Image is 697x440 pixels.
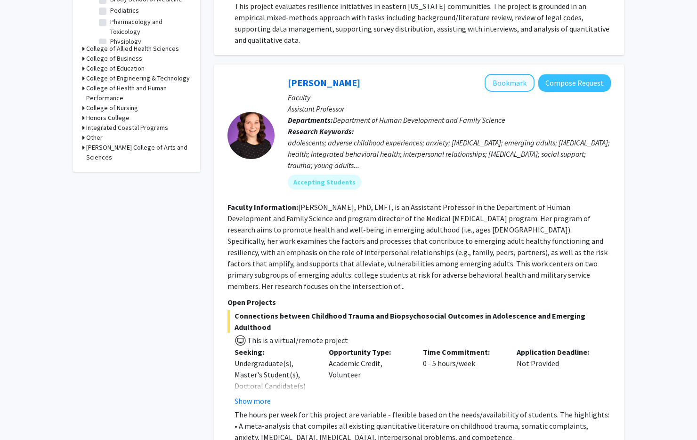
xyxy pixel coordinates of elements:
div: Academic Credit, Volunteer [322,346,416,407]
b: Research Keywords: [288,127,354,136]
button: Show more [235,395,271,407]
div: Not Provided [510,346,604,407]
fg-read-more: [PERSON_NAME], PhD, LMFT, is an Assistant Professor in the Department of Human Development and Fa... [227,202,608,291]
p: The hours per week for this project are variable - flexible based on the needs/availability of st... [235,409,611,420]
div: adolescents; adverse childhood experiences; anxiety; [MEDICAL_DATA]; emerging adults; [MEDICAL_DA... [288,137,611,171]
h3: College of Education [86,64,145,73]
h3: College of Health and Human Performance [86,83,191,103]
h3: College of Allied Health Sciences [86,44,179,54]
p: This project evaluates resilience initiatives in eastern [US_STATE] communities. The project is g... [235,0,611,46]
span: This is a virtual/remote project [246,336,348,345]
iframe: Chat [7,398,40,433]
p: Open Projects [227,296,611,308]
button: Compose Request to Kayla Fitzke [538,74,611,92]
label: Pharmacology and Toxicology [110,17,188,37]
b: Departments: [288,115,333,125]
div: 0 - 5 hours/week [416,346,510,407]
h3: Integrated Coastal Programs [86,123,168,133]
h3: College of Engineering & Technology [86,73,190,83]
p: Seeking: [235,346,315,358]
p: Application Deadline: [517,346,597,358]
span: Department of Human Development and Family Science [333,115,505,125]
a: [PERSON_NAME] [288,77,360,88]
label: Physiology [110,37,141,47]
b: Faculty Information: [227,202,298,212]
span: Connections between Childhood Trauma and Biopsychosocial Outcomes in Adolescence and Emerging Adu... [227,310,611,333]
h3: Honors College [86,113,130,123]
p: Time Commitment: [423,346,503,358]
button: Add Kayla Fitzke to Bookmarks [485,74,535,92]
p: Faculty [288,92,611,103]
label: Pediatrics [110,6,139,16]
h3: College of Nursing [86,103,138,113]
p: Opportunity Type: [329,346,409,358]
h3: [PERSON_NAME] College of Arts and Sciences [86,143,191,162]
p: Assistant Professor [288,103,611,114]
h3: College of Business [86,54,142,64]
div: Undergraduate(s), Master's Student(s), Doctoral Candidate(s) (PhD, MD, DMD, PharmD, etc.) [235,358,315,414]
h3: Other [86,133,103,143]
mat-chip: Accepting Students [288,175,361,190]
